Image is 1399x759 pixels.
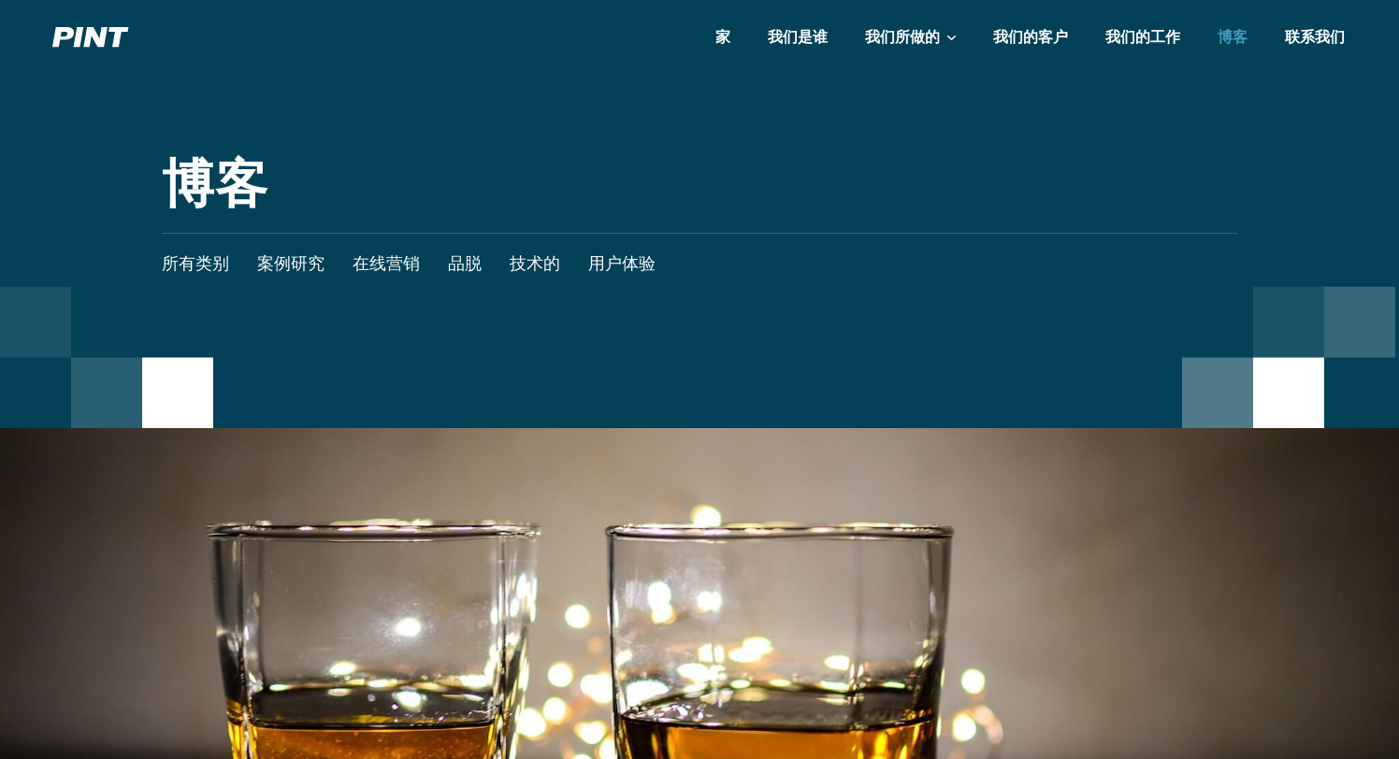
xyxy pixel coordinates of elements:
[353,234,420,295] a: 在线营销
[749,21,846,53] a: 我们是谁
[697,21,1363,53] nav: 网站导航
[162,234,229,295] a: 所有类别
[1087,21,1199,53] a: 我们的工作
[1266,21,1363,53] a: 联系我们
[697,21,749,53] a: 家
[448,234,482,295] a: 品脱
[257,234,325,295] a: 案例研究
[846,21,974,53] a: 我们所做的
[974,21,1087,53] a: 我们的客户
[588,234,656,295] a: 用户体验
[162,234,1237,295] nav: 博客标签导航
[510,234,560,295] a: 技术的
[162,159,1237,214] a: 博客
[1199,21,1266,53] a: 博客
